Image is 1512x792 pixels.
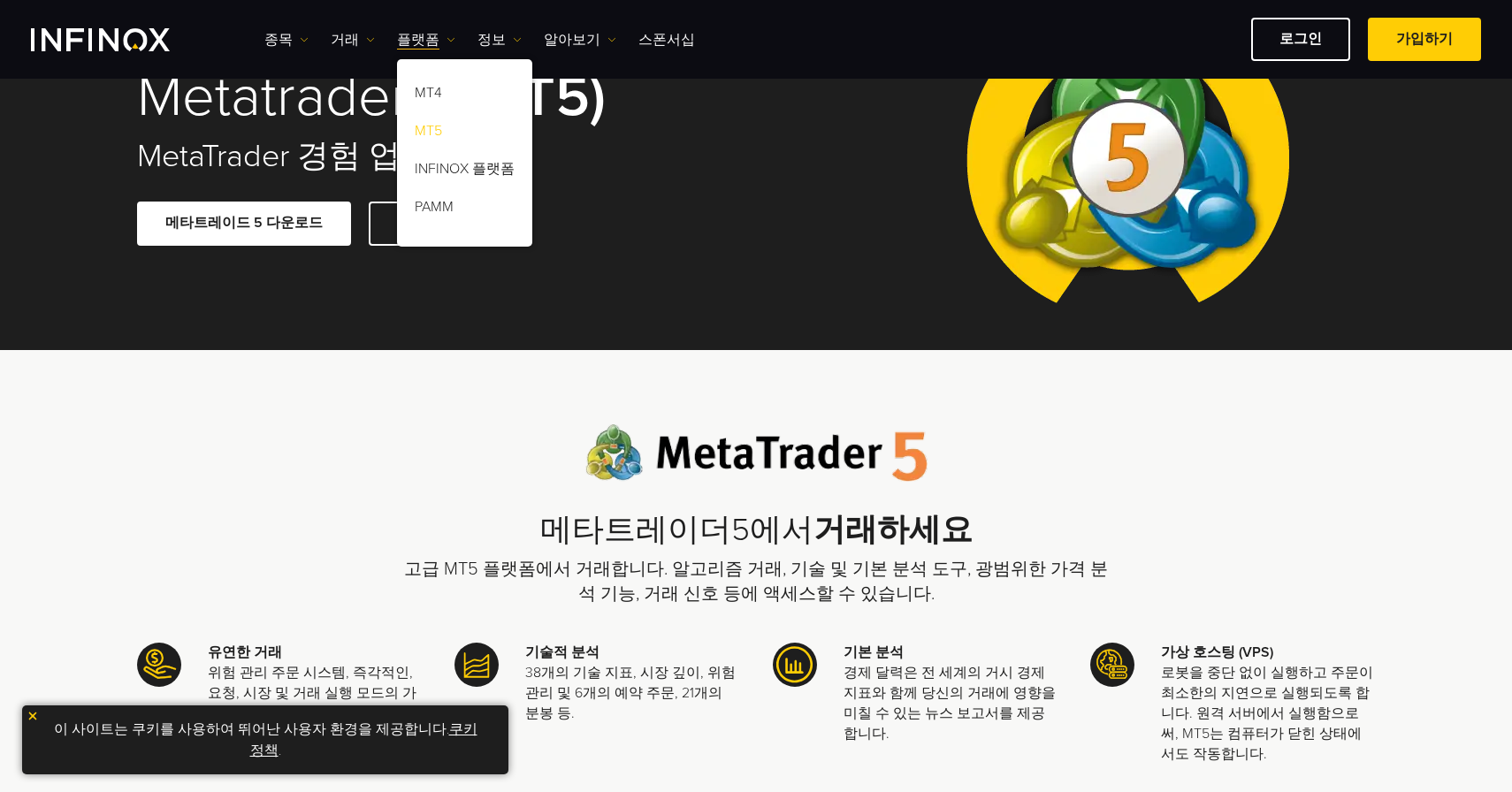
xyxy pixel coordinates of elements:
p: 38개의 기술 지표, 시장 깊이, 위험 관리 및 6개의 예약 주문, 21개의 분봉 등. [525,663,739,724]
img: Meta Trader 5 icon [1090,643,1134,687]
a: PAMM [397,191,532,229]
img: Meta Trader 5 logo [585,424,928,482]
img: Meta Trader 5 icon [773,643,817,687]
p: 이 사이트는 쿠키를 사용하여 뛰어난 사용자 환경을 제공합니다. . [31,714,500,765]
a: 알아보기 [544,29,616,50]
p: 고급 MT5 플랫폼에서 거래합니다. 알고리즘 거래, 기술 및 기본 분석 도구, 광범위한 가격 분석 기능, 거래 신호 등에 액세스할 수 있습니다. [402,557,1110,606]
h2: 메타트레이더5에서 [402,512,1110,550]
a: MT4 [397,77,532,115]
a: 정보 [477,29,522,50]
a: 가입하기 [1368,18,1481,61]
a: 종목 [264,29,309,50]
a: 스폰서십 [638,29,695,50]
p: 경제 달력은 전 세계의 거시 경제 지표와 함께 당신의 거래에 영향을 미칠 수 있는 뉴스 보고서를 제공합니다. [844,663,1058,744]
strong: 기술적 분석 [525,643,599,661]
h2: MetaTrader 경험 업그레이드 [137,137,731,176]
p: 위험 관리 주문 시스템, 즉각적인, 요청, 시장 및 거래 실행 모드의 가용성. [208,663,422,724]
img: Meta Trader 5 icon [454,643,499,687]
a: INFINOX 플랫폼 [397,153,532,191]
a: MT5 [397,115,532,153]
a: INFINOX Logo [31,28,211,51]
a: 계정 가입하기 [369,202,514,245]
strong: 가상 호스팅 (VPS) [1161,643,1273,661]
a: 거래 [331,29,375,50]
h1: Metatrader 5 [137,67,731,127]
a: 메타트레이드 5 다운로드 [137,202,351,245]
a: 로그인 [1251,18,1350,61]
img: Meta Trader 5 icon [137,643,181,687]
a: 플랫폼 [397,29,455,50]
strong: 유연한 거래 [208,643,282,661]
strong: 기본 분석 [844,643,904,661]
img: yellow close icon [27,710,39,722]
p: 로봇을 중단 없이 실행하고 주문이 최소한의 지연으로 실행되도록 합니다. 원격 서버에서 실행함으로써, MT5는 컴퓨터가 닫힌 상태에서도 작동합니다. [1161,663,1375,765]
strong: 거래하세요 [813,511,973,549]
